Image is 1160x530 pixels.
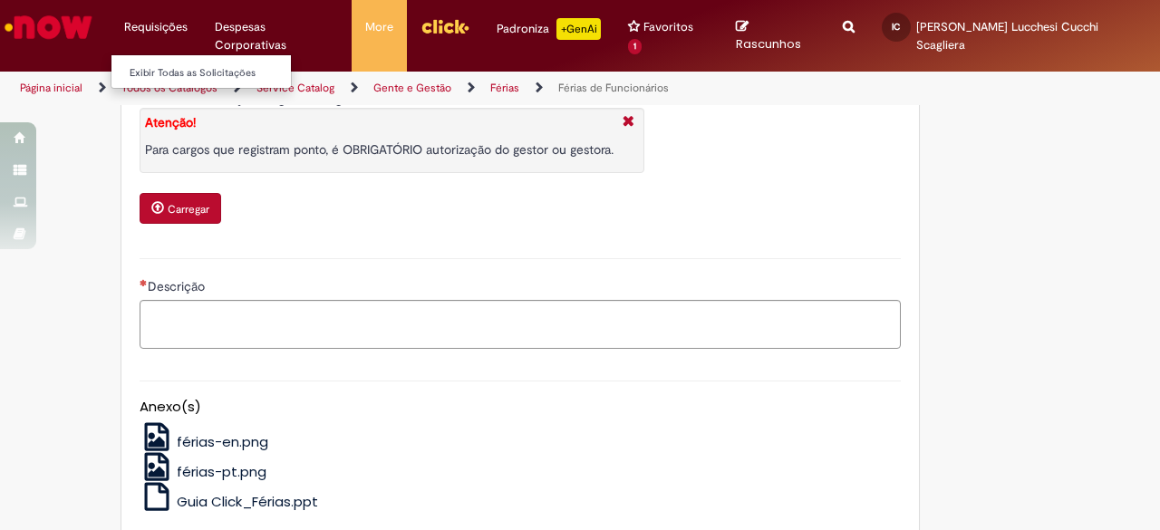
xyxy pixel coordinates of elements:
a: Página inicial [20,81,82,95]
span: Favoritos [643,18,693,36]
span: More [365,18,393,36]
a: férias-pt.png [140,462,267,481]
i: Fechar More information Por question_anexo_obriatorio_registro_de_ponto [618,113,639,132]
span: IC [892,21,900,33]
span: [PERSON_NAME] Lucchesi Cucchi Scagliera [916,19,1098,53]
a: Exibir Todas as Solicitações [111,63,311,83]
span: Anexar autorização do gestor ou gestora [148,91,380,107]
img: ServiceNow [2,9,95,45]
ul: Requisições [111,54,292,89]
img: click_logo_yellow_360x200.png [420,13,469,40]
p: Para cargos que registram ponto, é OBRIGATÓRIO autorização do gestor ou gestora. [145,140,614,159]
span: Descrição [148,278,208,294]
span: férias-pt.png [177,462,266,481]
span: Rascunhos [736,35,801,53]
strong: Atenção! [145,114,196,130]
span: férias-en.png [177,432,268,451]
a: Gente e Gestão [373,81,451,95]
span: Despesas Corporativas [215,18,338,54]
span: Requisições [124,18,188,36]
p: +GenAi [556,18,601,40]
a: Rascunhos [736,19,816,53]
h5: Anexo(s) [140,400,901,415]
a: Férias [490,81,519,95]
span: Necessários [140,279,148,286]
small: Carregar [168,202,209,217]
span: 1 [628,39,642,54]
a: férias-en.png [140,432,269,451]
a: Service Catalog [256,81,334,95]
ul: Trilhas de página [14,72,759,105]
div: Padroniza [497,18,601,40]
button: Carregar anexo de Anexar autorização do gestor ou gestora Required [140,193,221,224]
textarea: Descrição [140,300,901,348]
a: Guia Click_Férias.ppt [140,492,319,511]
a: Férias de Funcionários [558,81,669,95]
span: Guia Click_Férias.ppt [177,492,318,511]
